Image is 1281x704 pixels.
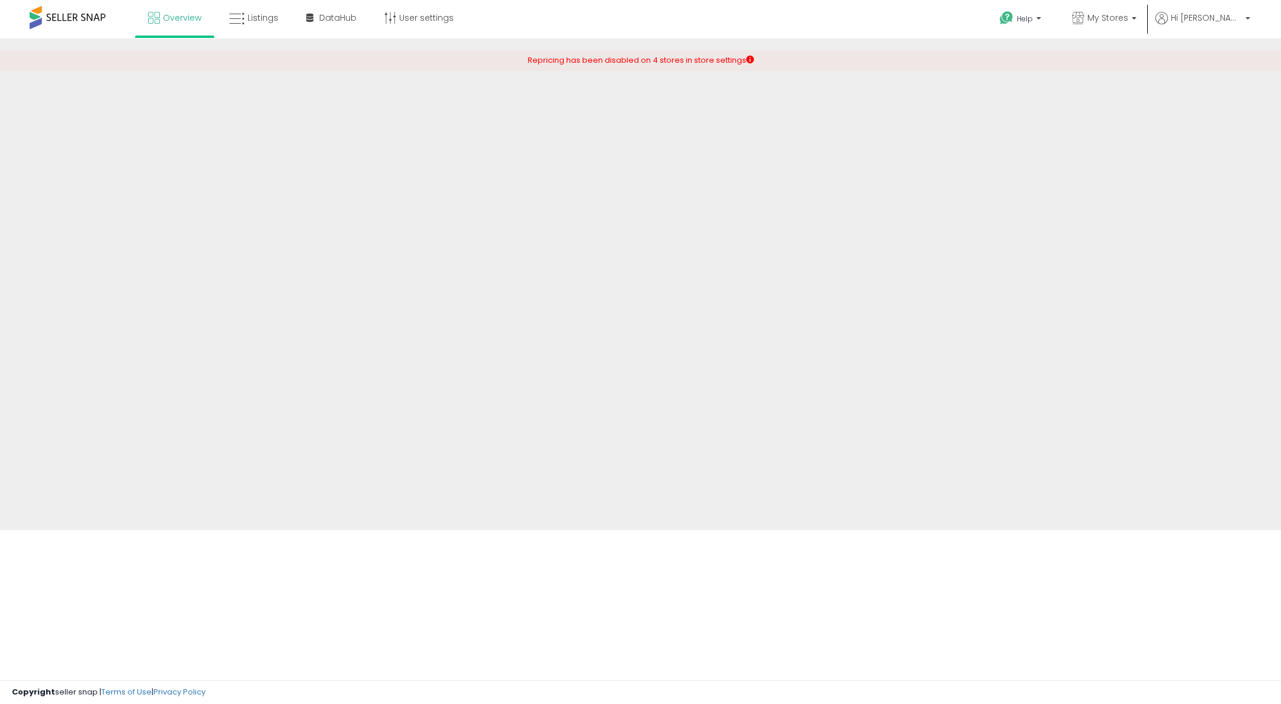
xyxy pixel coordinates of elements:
span: Help [1017,14,1033,24]
a: Hi [PERSON_NAME] [1155,12,1250,38]
span: DataHub [319,12,357,24]
span: Hi [PERSON_NAME] [1171,12,1242,24]
span: Overview [163,12,201,24]
a: Help [990,2,1053,38]
div: Repricing has been disabled on 4 stores in store settings [528,55,754,66]
i: Get Help [999,11,1014,25]
span: My Stores [1087,12,1128,24]
span: Listings [248,12,278,24]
